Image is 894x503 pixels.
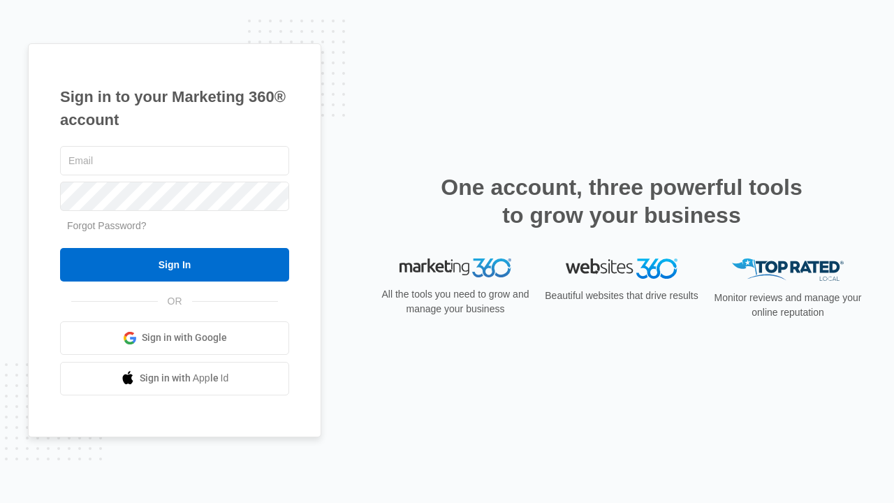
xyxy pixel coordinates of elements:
[732,258,844,282] img: Top Rated Local
[710,291,866,320] p: Monitor reviews and manage your online reputation
[566,258,677,279] img: Websites 360
[60,248,289,282] input: Sign In
[543,289,700,303] p: Beautiful websites that drive results
[60,146,289,175] input: Email
[400,258,511,278] img: Marketing 360
[67,220,147,231] a: Forgot Password?
[60,85,289,131] h1: Sign in to your Marketing 360® account
[142,330,227,345] span: Sign in with Google
[60,321,289,355] a: Sign in with Google
[437,173,807,229] h2: One account, three powerful tools to grow your business
[377,287,534,316] p: All the tools you need to grow and manage your business
[158,294,192,309] span: OR
[60,362,289,395] a: Sign in with Apple Id
[140,371,229,386] span: Sign in with Apple Id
